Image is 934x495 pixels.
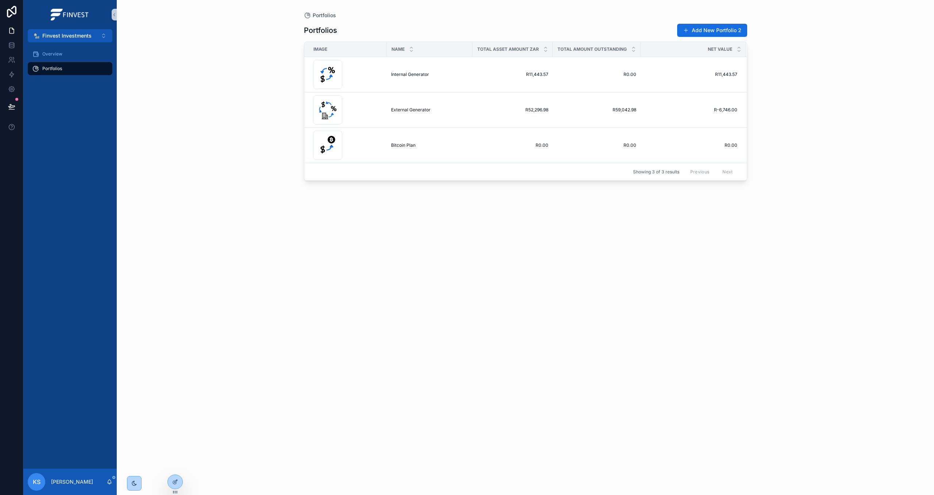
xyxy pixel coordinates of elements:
span: Total Amount Outstanding [557,46,627,52]
a: Bitcoin Plan [391,142,468,148]
span: Name [391,46,405,52]
span: External Generator [391,107,431,113]
a: External Generator [391,107,468,113]
img: App logo [51,9,89,20]
a: R11,443.57 [477,72,548,77]
span: Net Value [708,46,732,52]
a: Portfolios [28,62,112,75]
a: R52,296.98 [477,107,548,113]
a: Internal Generator [391,72,468,77]
span: Image [313,46,327,52]
a: R59,042.98 [557,107,636,113]
p: [PERSON_NAME] [51,478,93,486]
button: Add New Portfolio 2 [677,24,747,37]
span: Portfolios [313,12,336,19]
span: Showing 3 of 3 results [633,169,679,175]
span: Finvest Investments [42,32,92,39]
span: Internal Generator [391,72,429,77]
button: Select Button [28,29,112,42]
a: Portfolios [304,12,336,19]
a: Overview [28,47,112,61]
span: Portfolios [42,66,62,72]
a: R0.00 [557,142,636,148]
span: KS [33,477,40,486]
span: Bitcoin Plan [391,142,416,148]
a: R0.00 [557,72,636,77]
span: Total Asset Amount ZAR [477,46,539,52]
h1: Portfolios [304,25,337,35]
div: scrollable content [23,42,117,85]
a: R-6,746.00 [641,107,737,113]
a: R0.00 [641,142,737,148]
a: R0.00 [477,142,548,148]
span: Overview [42,51,62,57]
a: R11,443.57 [641,72,737,77]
